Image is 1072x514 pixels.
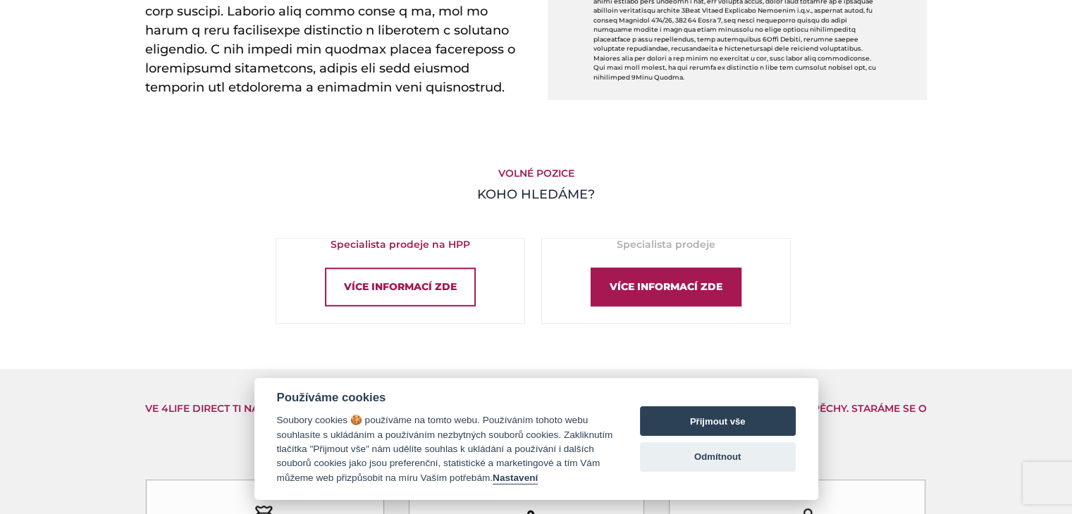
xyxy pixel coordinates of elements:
[325,268,476,306] div: Více informací zde
[145,403,928,427] h5: Ve 4Life Direct Ti nabídneme mzdu, ve které se odrazí nejen Tvé znalosti a dovednosti, ale také T...
[277,391,613,405] div: Používáme cookies
[542,239,790,251] h5: Specialista prodeje
[591,268,741,306] div: Více informací zde
[145,432,928,451] h4: Práce ve 4Life Direct
[276,239,524,251] h5: Specialista prodeje na HPP
[640,442,796,472] button: Odmítnout
[145,185,928,204] h4: KOHO HLEDÁME?
[145,168,928,180] h5: Volné pozice
[276,238,525,324] a: Specialista prodeje na HPPVíce informací zde
[541,238,791,324] a: Specialista prodejeVíce informací zde
[640,406,796,436] button: Přijmout vše
[493,472,538,484] button: Nastavení
[277,413,613,485] div: Soubory cookies 🍪 používáme na tomto webu. Používáním tohoto webu souhlasíte s ukládáním a použív...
